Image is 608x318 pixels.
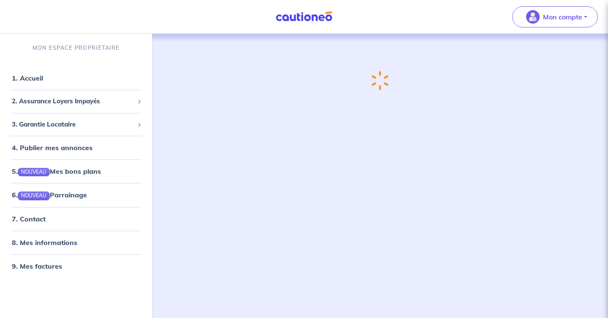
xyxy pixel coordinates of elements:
div: 6.NOUVEAUParrainage [3,186,149,203]
a: 1. Accueil [12,74,43,82]
img: Cautioneo [272,11,336,22]
div: 5.NOUVEAUMes bons plans [3,163,149,180]
img: illu_account_valid_menu.svg [526,10,540,24]
div: 8. Mes informations [3,234,149,251]
a: 9. Mes factures [12,262,62,270]
div: 7. Contact [3,210,149,227]
div: 3. Garantie Locataire [3,116,149,133]
a: 5.NOUVEAUMes bons plans [12,167,101,175]
a: 4. Publier mes annonces [12,143,92,152]
p: MON ESPACE PROPRIÉTAIRE [33,44,119,52]
div: 4. Publier mes annonces [3,139,149,156]
p: Mon compte [543,12,582,22]
a: 6.NOUVEAUParrainage [12,191,87,199]
img: loading-spinner [369,69,391,92]
div: 1. Accueil [3,70,149,86]
button: illu_account_valid_menu.svgMon compte [512,6,598,27]
span: 2. Assurance Loyers Impayés [12,97,134,106]
a: 8. Mes informations [12,238,77,247]
div: 2. Assurance Loyers Impayés [3,93,149,110]
span: 3. Garantie Locataire [12,120,134,129]
div: 9. Mes factures [3,258,149,275]
a: 7. Contact [12,215,46,223]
